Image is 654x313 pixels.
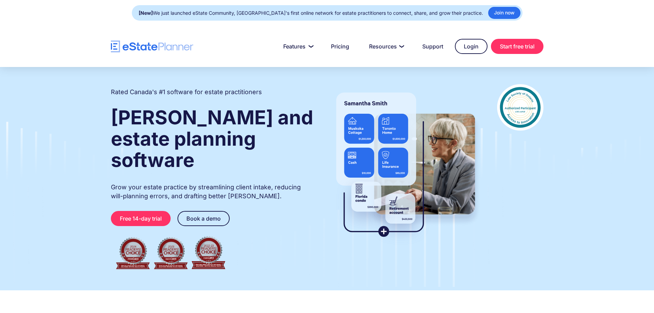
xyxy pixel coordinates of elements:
[328,84,483,246] img: estate planner showing wills to their clients, using eState Planner, a leading estate planning so...
[491,39,543,54] a: Start free trial
[455,39,487,54] a: Login
[488,7,520,19] a: Join now
[111,88,262,97] h2: Rated Canada's #1 software for estate practitioners
[111,183,314,201] p: Grow your estate practice by streamlining client intake, reducing will-planning errors, and draft...
[111,211,171,226] a: Free 14-day trial
[414,40,451,53] a: Support
[323,40,357,53] a: Pricing
[139,8,483,18] div: We just launched eState Community, [GEOGRAPHIC_DATA]'s first online network for estate practition...
[139,10,153,16] strong: [New]
[177,211,230,226] a: Book a demo
[275,40,319,53] a: Features
[111,41,193,53] a: home
[361,40,411,53] a: Resources
[111,106,313,172] strong: [PERSON_NAME] and estate planning software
